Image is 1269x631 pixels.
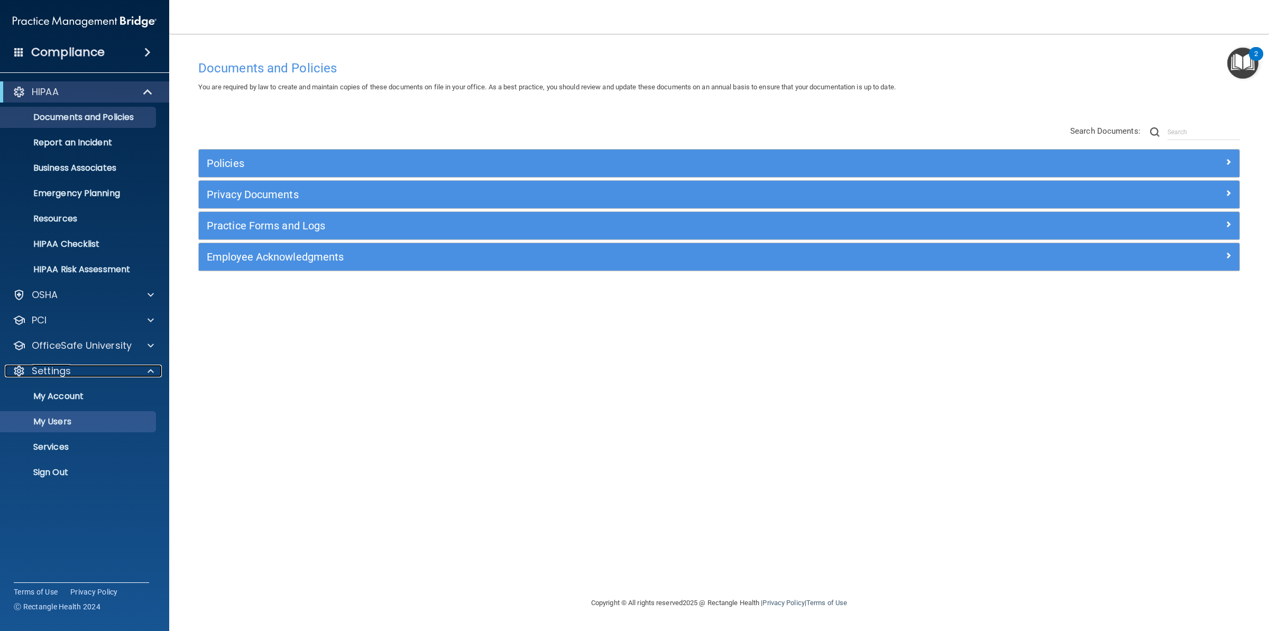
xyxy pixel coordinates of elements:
[1167,124,1240,140] input: Search
[1087,557,1256,599] iframe: Drift Widget Chat Controller
[207,217,1231,234] a: Practice Forms and Logs
[198,83,896,91] span: You are required by law to create and maintain copies of these documents on file in your office. ...
[32,365,71,377] p: Settings
[7,416,151,427] p: My Users
[13,365,154,377] a: Settings
[207,251,971,263] h5: Employee Acknowledgments
[207,220,971,231] h5: Practice Forms and Logs
[32,339,132,352] p: OfficeSafe University
[7,467,151,478] p: Sign Out
[14,587,58,597] a: Terms of Use
[526,586,912,620] div: Copyright © All rights reserved 2025 @ Rectangle Health | |
[1070,126,1141,136] span: Search Documents:
[70,587,118,597] a: Privacy Policy
[13,11,157,32] img: PMB logo
[7,137,151,148] p: Report an Incident
[207,189,971,200] h5: Privacy Documents
[7,442,151,452] p: Services
[13,314,154,327] a: PCI
[7,239,151,249] p: HIPAA Checklist
[1150,127,1160,137] img: ic-search.3b580494.png
[7,214,151,224] p: Resources
[13,339,154,352] a: OfficeSafe University
[207,155,1231,172] a: Policies
[207,248,1231,265] a: Employee Acknowledgments
[207,186,1231,203] a: Privacy Documents
[32,289,58,301] p: OSHA
[198,61,1240,75] h4: Documents and Policies
[13,289,154,301] a: OSHA
[7,391,151,402] p: My Account
[7,264,151,275] p: HIPAA Risk Assessment
[32,314,47,327] p: PCI
[13,86,153,98] a: HIPAA
[762,599,804,607] a: Privacy Policy
[14,601,100,612] span: Ⓒ Rectangle Health 2024
[806,599,847,607] a: Terms of Use
[31,45,105,60] h4: Compliance
[7,163,151,173] p: Business Associates
[1254,54,1258,68] div: 2
[32,86,59,98] p: HIPAA
[1227,48,1258,79] button: Open Resource Center, 2 new notifications
[207,157,971,169] h5: Policies
[7,112,151,123] p: Documents and Policies
[7,188,151,199] p: Emergency Planning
